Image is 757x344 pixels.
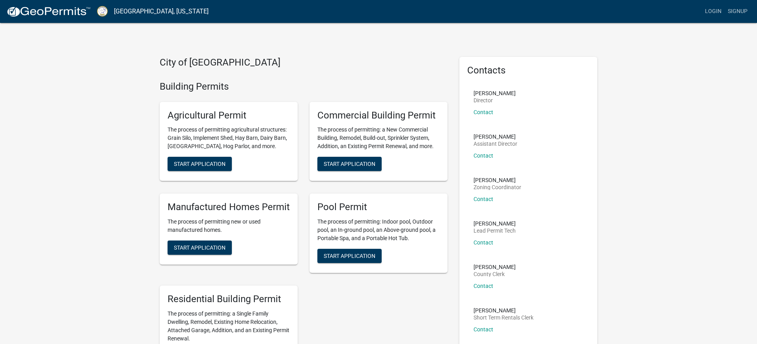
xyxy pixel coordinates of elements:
[174,161,226,167] span: Start Application
[174,244,226,251] span: Start Application
[324,253,375,259] span: Start Application
[317,126,440,150] p: The process of permitting: a New Commercial Building, Remodel, Build-out, Sprinkler System, Addit...
[168,293,290,305] h5: Residential Building Permit
[725,4,751,19] a: Signup
[317,218,440,242] p: The process of permitting: Indoor pool, Outdoor pool, an In-ground pool, an Above-ground pool, a ...
[474,271,516,277] p: County Clerk
[474,315,533,320] p: Short Term Rentals Clerk
[474,228,516,233] p: Lead Permit Tech
[168,157,232,171] button: Start Application
[160,81,447,92] h4: Building Permits
[474,134,517,139] p: [PERSON_NAME]
[97,6,108,17] img: Putnam County, Georgia
[474,308,533,313] p: [PERSON_NAME]
[114,5,209,18] a: [GEOGRAPHIC_DATA], [US_STATE]
[702,4,725,19] a: Login
[474,109,493,115] a: Contact
[317,249,382,263] button: Start Application
[474,239,493,246] a: Contact
[474,264,516,270] p: [PERSON_NAME]
[317,157,382,171] button: Start Application
[168,310,290,343] p: The process of permitting: a Single Family Dwelling, Remodel, Existing Home Relocation, Attached ...
[474,177,521,183] p: [PERSON_NAME]
[474,326,493,333] a: Contact
[467,65,589,76] h5: Contacts
[474,221,516,226] p: [PERSON_NAME]
[474,141,517,147] p: Assistant Director
[474,184,521,190] p: Zoning Coordinator
[168,241,232,255] button: Start Application
[474,196,493,202] a: Contact
[168,110,290,121] h5: Agricultural Permit
[168,201,290,213] h5: Manufactured Homes Permit
[474,152,493,159] a: Contact
[168,218,290,234] p: The process of permitting new or used manufactured homes.
[317,201,440,213] h5: Pool Permit
[474,283,493,289] a: Contact
[474,98,516,103] p: Director
[474,90,516,96] p: [PERSON_NAME]
[317,110,440,121] h5: Commercial Building Permit
[168,126,290,150] p: The process of permitting agricultural structures: Grain Silo, Implement Shed, Hay Barn, Dairy Ba...
[324,161,375,167] span: Start Application
[160,57,447,68] h4: City of [GEOGRAPHIC_DATA]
